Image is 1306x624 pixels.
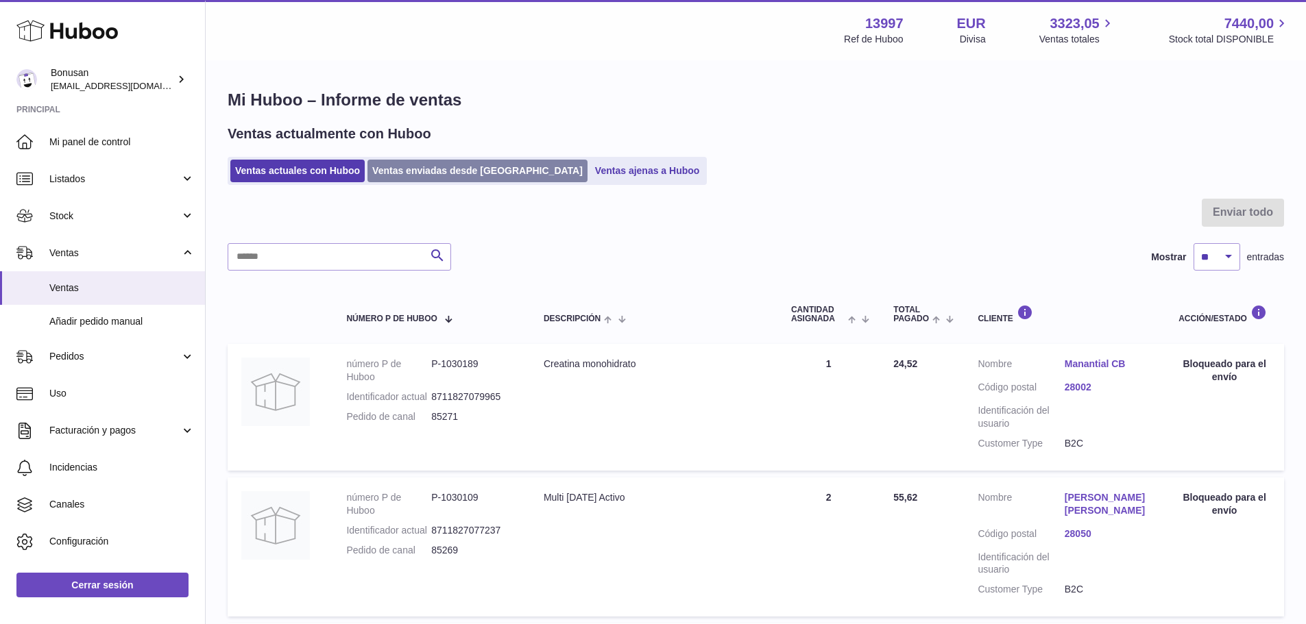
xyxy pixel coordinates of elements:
[1065,583,1151,596] dd: B2C
[893,358,917,369] span: 24,52
[241,358,310,426] img: no-photo.jpg
[346,544,431,557] dt: Pedido de canal
[544,358,764,371] div: Creatina monohidrato
[49,498,195,511] span: Canales
[978,551,1064,577] dt: Identificación del usuario
[228,89,1284,111] h1: Mi Huboo – Informe de ventas
[431,410,516,423] dd: 85271
[1065,437,1151,450] dd: B2C
[230,160,365,182] a: Ventas actuales con Huboo
[49,424,180,437] span: Facturación y pagos
[978,358,1064,374] dt: Nombre
[431,390,516,403] dd: 8711827079965
[978,305,1151,323] div: Cliente
[49,210,180,223] span: Stock
[49,173,180,186] span: Listados
[346,410,431,423] dt: Pedido de canal
[228,125,431,143] h2: Ventas actualmente con Huboo
[16,69,37,90] img: info@bonusan.es
[49,282,195,295] span: Ventas
[1224,14,1274,33] span: 7440,00
[1065,527,1151,540] a: 28050
[544,314,601,323] span: Descripción
[1247,251,1284,264] span: entradas
[590,160,705,182] a: Ventas ajenas a Huboo
[241,491,310,560] img: no-photo.jpg
[49,387,195,400] span: Uso
[346,314,437,323] span: número P de Huboo
[844,33,903,46] div: Ref de Huboo
[960,33,986,46] div: Divisa
[1178,491,1270,517] div: Bloqueado para el envío
[777,477,880,616] td: 2
[49,350,180,363] span: Pedidos
[346,524,431,537] dt: Identificador actual
[51,66,174,92] div: Bonusan
[1039,33,1115,46] span: Ventas totales
[791,305,845,323] span: Cantidad ASIGNADA
[978,404,1064,430] dt: Identificación del usuario
[431,358,516,384] dd: P-1030189
[893,305,929,323] span: Total pagado
[777,344,880,470] td: 1
[431,544,516,557] dd: 85269
[1169,33,1290,46] span: Stock total DISPONIBLE
[893,492,917,503] span: 55,62
[49,247,180,260] span: Ventas
[1065,491,1151,517] a: [PERSON_NAME] [PERSON_NAME]
[957,14,986,33] strong: EUR
[49,461,195,474] span: Incidencias
[1151,251,1186,264] label: Mostrar
[49,315,195,328] span: Añadir pedido manual
[16,573,189,597] a: Cerrar sesión
[978,527,1064,544] dt: Código postal
[1039,14,1115,46] a: 3323,05 Ventas totales
[1050,14,1099,33] span: 3323,05
[978,437,1064,450] dt: Customer Type
[544,491,764,504] div: Multi [DATE] Activo
[431,524,516,537] dd: 8711827077237
[978,491,1064,521] dt: Nombre
[1178,358,1270,384] div: Bloqueado para el envío
[346,491,431,517] dt: número P de Huboo
[49,136,195,149] span: Mi panel de control
[346,358,431,384] dt: número P de Huboo
[1065,381,1151,394] a: 28002
[49,535,195,548] span: Configuración
[346,390,431,403] dt: Identificador actual
[431,491,516,517] dd: P-1030109
[367,160,588,182] a: Ventas enviadas desde [GEOGRAPHIC_DATA]
[51,80,202,91] span: [EMAIL_ADDRESS][DOMAIN_NAME]
[978,583,1064,596] dt: Customer Type
[865,14,904,33] strong: 13997
[1169,14,1290,46] a: 7440,00 Stock total DISPONIBLE
[1065,358,1151,371] a: Manantial CB
[1178,305,1270,323] div: Acción/Estado
[978,381,1064,397] dt: Código postal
